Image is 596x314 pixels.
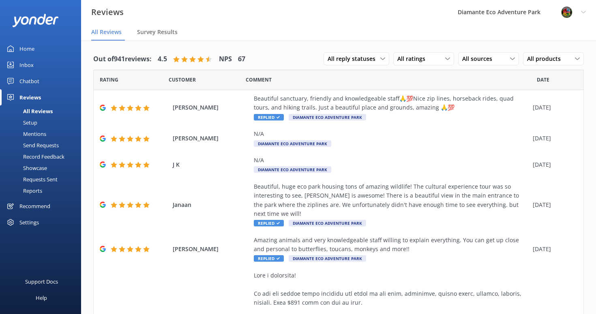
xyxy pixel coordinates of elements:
div: Record Feedback [5,151,64,162]
div: Showcase [5,162,47,174]
span: Diamante Eco Adventure Park [289,220,366,226]
div: Amazing animals and very knowledgeable staff willing to explain everything. You can get up close ... [254,236,529,254]
span: [PERSON_NAME] [173,134,250,143]
h4: Out of 941 reviews: [93,54,152,65]
span: All Reviews [91,28,122,36]
div: Settings [19,214,39,230]
span: Janaan [173,200,250,209]
img: yonder-white-logo.png [12,14,59,27]
span: Diamante Eco Adventure Park [289,114,366,120]
div: Beautiful sanctuary, friendly and knowledgeable staff🙏💯Nice zip lines, horseback rides, quad tour... [254,94,529,112]
h4: NPS [219,54,232,65]
span: [PERSON_NAME] [173,245,250,254]
span: Diamante Eco Adventure Park [254,140,331,147]
a: Send Requests [5,140,81,151]
h4: 4.5 [158,54,167,65]
a: Record Feedback [5,151,81,162]
div: Recommend [19,198,50,214]
div: [DATE] [533,103,573,112]
a: Requests Sent [5,174,81,185]
a: Reports [5,185,81,196]
span: All reply statuses [328,54,380,63]
span: Survey Results [137,28,178,36]
a: Showcase [5,162,81,174]
span: Date [169,76,196,84]
span: Replied [254,255,284,262]
div: Setup [5,117,37,128]
span: Replied [254,220,284,226]
span: Diamante Eco Adventure Park [254,166,331,173]
div: [DATE] [533,200,573,209]
span: All sources [462,54,497,63]
div: N/A [254,156,529,165]
div: [DATE] [533,160,573,169]
div: All Reviews [5,105,53,117]
div: Support Docs [25,273,58,290]
div: Chatbot [19,73,39,89]
div: Send Requests [5,140,59,151]
h3: Reviews [91,6,124,19]
span: Replied [254,114,284,120]
div: Help [36,290,47,306]
div: Inbox [19,57,34,73]
h4: 67 [238,54,245,65]
span: J K [173,160,250,169]
div: [DATE] [533,245,573,254]
div: Home [19,41,34,57]
span: [PERSON_NAME] [173,103,250,112]
a: Setup [5,117,81,128]
div: Mentions [5,128,46,140]
span: All ratings [397,54,430,63]
span: Date [537,76,549,84]
div: Reports [5,185,42,196]
a: Mentions [5,128,81,140]
img: 831-1756915225.png [561,6,573,18]
div: Requests Sent [5,174,58,185]
a: All Reviews [5,105,81,117]
span: Diamante Eco Adventure Park [289,255,366,262]
div: N/A [254,129,529,138]
span: All products [527,54,566,63]
span: Question [246,76,272,84]
div: Beautiful, huge eco park housing tons of amazing wildlife! The cultural experience tour was so in... [254,182,529,219]
div: [DATE] [533,134,573,143]
div: Reviews [19,89,41,105]
span: Date [100,76,118,84]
